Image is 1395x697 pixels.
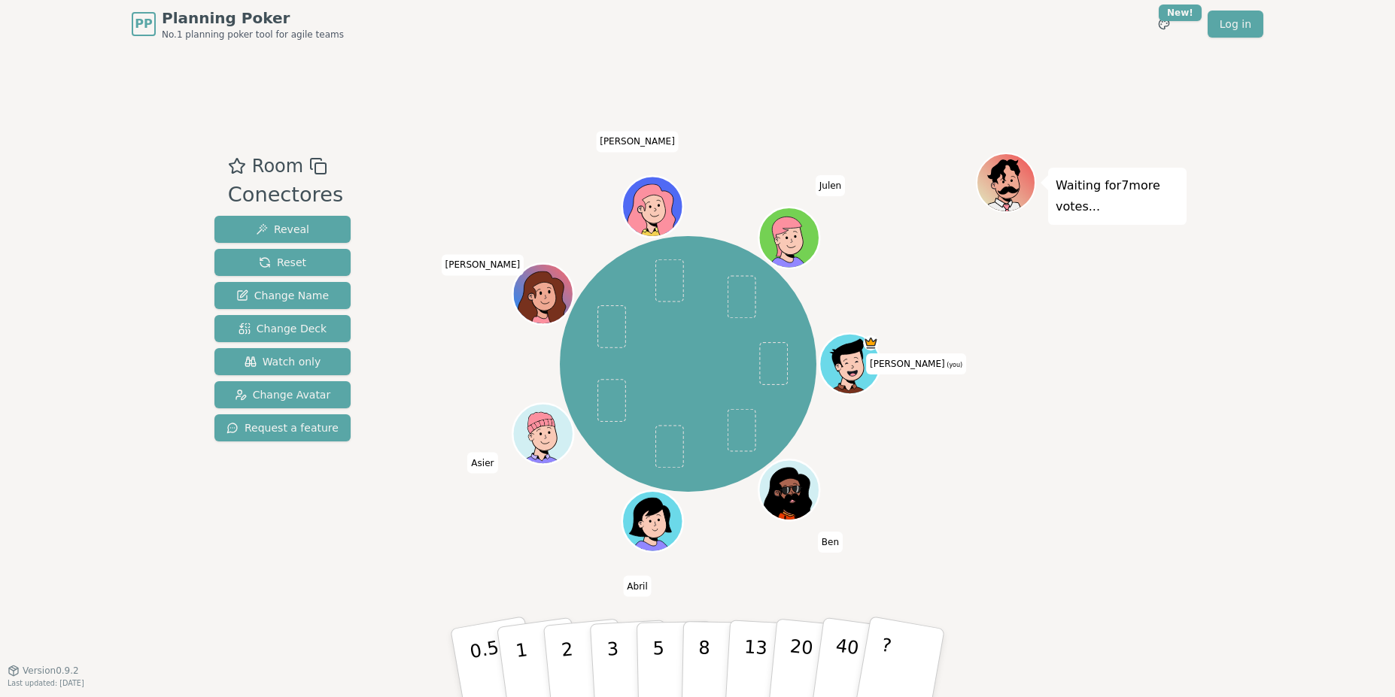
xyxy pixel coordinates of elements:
button: Request a feature [214,414,351,441]
button: New! [1150,11,1178,38]
button: Change Avatar [214,381,351,408]
span: Click to change your name [623,575,651,596]
span: (you) [945,362,963,368]
span: Change Name [236,288,329,303]
span: Alex is the host [863,335,878,350]
span: Request a feature [226,420,339,435]
span: Click to change your name [442,254,524,275]
span: Click to change your name [596,131,679,152]
a: Log in [1208,11,1263,38]
button: Click to change your avatar [821,335,878,392]
span: Click to change your name [866,353,966,374]
span: Version 0.9.2 [23,665,79,677]
span: Reveal [256,222,309,237]
span: Watch only [245,354,321,369]
span: Last updated: [DATE] [8,679,84,687]
span: Click to change your name [818,532,843,553]
span: PP [135,15,152,33]
button: Reset [214,249,351,276]
span: Planning Poker [162,8,344,29]
a: PPPlanning PokerNo.1 planning poker tool for agile teams [132,8,344,41]
div: New! [1159,5,1202,21]
button: Reveal [214,216,351,243]
p: Waiting for 7 more votes... [1056,175,1179,217]
span: Click to change your name [467,452,497,473]
span: Reset [259,255,306,270]
span: Click to change your name [816,175,845,196]
span: Change Avatar [235,387,331,402]
div: Conectores [228,180,343,211]
button: Version0.9.2 [8,665,79,677]
span: No.1 planning poker tool for agile teams [162,29,344,41]
button: Change Name [214,282,351,309]
span: Change Deck [239,321,327,336]
span: Room [252,153,303,180]
button: Watch only [214,348,351,375]
button: Add as favourite [228,153,246,180]
button: Change Deck [214,315,351,342]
